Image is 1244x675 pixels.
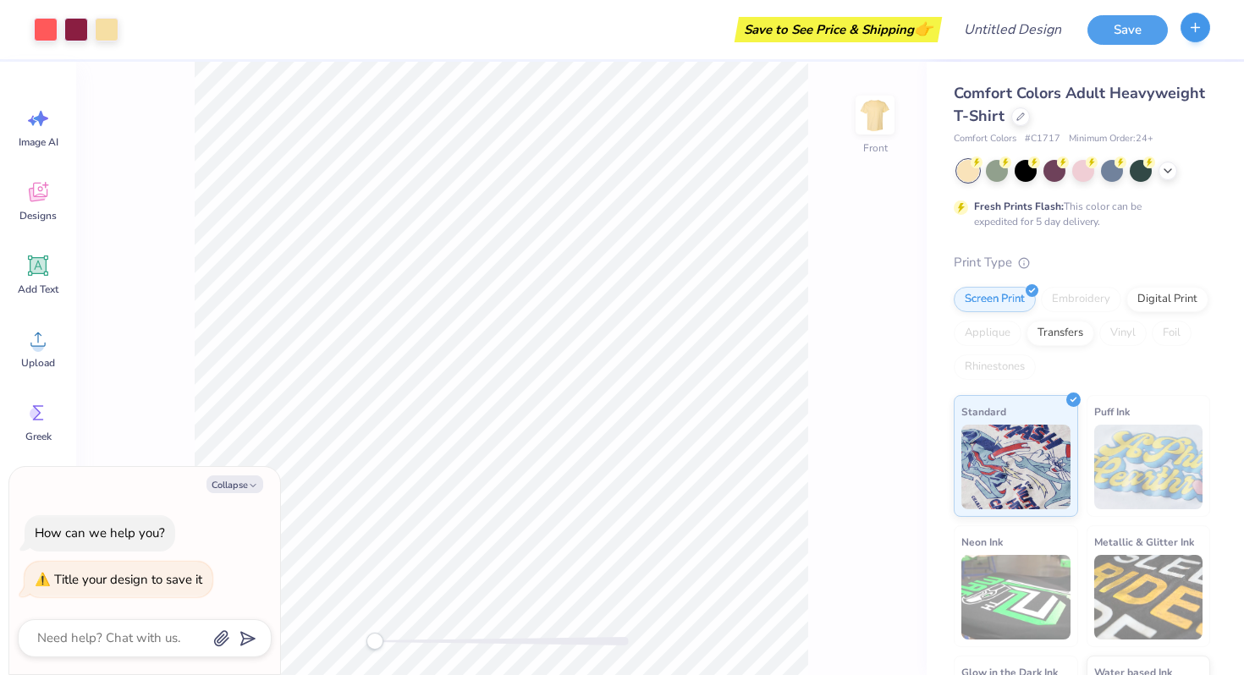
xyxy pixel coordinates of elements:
[961,403,1006,420] span: Standard
[961,533,1003,551] span: Neon Ink
[19,209,57,222] span: Designs
[1094,425,1203,509] img: Puff Ink
[954,354,1036,380] div: Rhinestones
[863,140,888,156] div: Front
[739,17,938,42] div: Save to See Price & Shipping
[366,633,383,650] div: Accessibility label
[950,13,1075,47] input: Untitled Design
[1126,287,1208,312] div: Digital Print
[21,356,55,370] span: Upload
[1025,132,1060,146] span: # C1717
[974,199,1182,229] div: This color can be expedited for 5 day delivery.
[1152,321,1192,346] div: Foil
[954,321,1021,346] div: Applique
[1094,555,1203,639] img: Metallic & Glitter Ink
[1099,321,1147,346] div: Vinyl
[954,253,1210,272] div: Print Type
[25,430,52,443] span: Greek
[1069,132,1153,146] span: Minimum Order: 24 +
[914,19,933,39] span: 👉
[954,287,1036,312] div: Screen Print
[1087,15,1168,45] button: Save
[1094,533,1194,551] span: Metallic & Glitter Ink
[1094,403,1130,420] span: Puff Ink
[19,135,58,149] span: Image AI
[961,425,1071,509] img: Standard
[35,524,165,541] div: How can we help you?
[54,571,202,588] div: Title your design to save it
[961,555,1071,639] img: Neon Ink
[954,132,1016,146] span: Comfort Colors
[974,200,1064,213] strong: Fresh Prints Flash:
[206,475,263,493] button: Collapse
[18,283,58,296] span: Add Text
[954,83,1205,126] span: Comfort Colors Adult Heavyweight T-Shirt
[1041,287,1121,312] div: Embroidery
[858,98,892,132] img: Front
[1027,321,1094,346] div: Transfers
